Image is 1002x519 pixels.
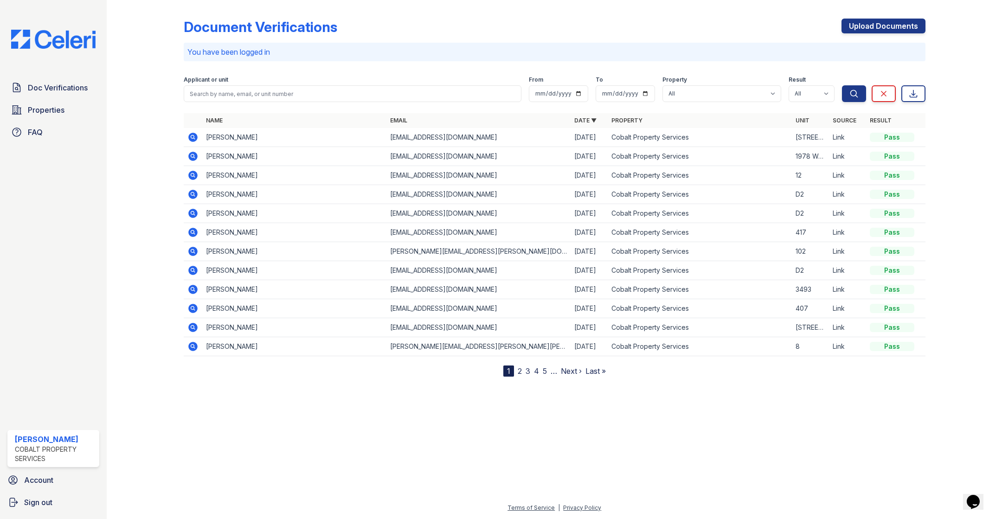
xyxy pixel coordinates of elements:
[561,366,582,376] a: Next ›
[202,223,386,242] td: [PERSON_NAME]
[7,123,99,141] a: FAQ
[611,117,642,124] a: Property
[608,337,792,356] td: Cobalt Property Services
[870,323,914,332] div: Pass
[608,318,792,337] td: Cobalt Property Services
[386,242,571,261] td: [PERSON_NAME][EMAIL_ADDRESS][PERSON_NAME][DOMAIN_NAME]
[28,82,88,93] span: Doc Verifications
[796,117,809,124] a: Unit
[386,223,571,242] td: [EMAIL_ADDRESS][DOMAIN_NAME]
[202,166,386,185] td: [PERSON_NAME]
[202,204,386,223] td: [PERSON_NAME]
[28,127,43,138] span: FAQ
[507,504,555,511] a: Terms of Service
[833,117,856,124] a: Source
[829,299,866,318] td: Link
[792,261,829,280] td: D2
[390,117,407,124] a: Email
[789,76,806,83] label: Result
[574,117,597,124] a: Date ▼
[4,30,103,49] img: CE_Logo_Blue-a8612792a0a2168367f1c8372b55b34899dd931a85d93a1a3d3e32e68fde9ad4.png
[829,147,866,166] td: Link
[829,204,866,223] td: Link
[870,133,914,142] div: Pass
[202,185,386,204] td: [PERSON_NAME]
[571,204,608,223] td: [DATE]
[792,337,829,356] td: 8
[571,147,608,166] td: [DATE]
[202,299,386,318] td: [PERSON_NAME]
[792,299,829,318] td: 407
[870,228,914,237] div: Pass
[206,117,223,124] a: Name
[202,242,386,261] td: [PERSON_NAME]
[792,280,829,299] td: 3493
[551,365,557,377] span: …
[792,128,829,147] td: [STREET_ADDRESS]
[571,337,608,356] td: [DATE]
[571,166,608,185] td: [DATE]
[386,299,571,318] td: [EMAIL_ADDRESS][DOMAIN_NAME]
[829,261,866,280] td: Link
[15,434,96,445] div: [PERSON_NAME]
[608,185,792,204] td: Cobalt Property Services
[28,104,64,115] span: Properties
[386,166,571,185] td: [EMAIL_ADDRESS][DOMAIN_NAME]
[386,261,571,280] td: [EMAIL_ADDRESS][DOMAIN_NAME]
[870,117,892,124] a: Result
[7,78,99,97] a: Doc Verifications
[202,318,386,337] td: [PERSON_NAME]
[870,247,914,256] div: Pass
[518,366,522,376] a: 2
[202,147,386,166] td: [PERSON_NAME]
[829,128,866,147] td: Link
[963,482,993,510] iframe: chat widget
[608,242,792,261] td: Cobalt Property Services
[534,366,539,376] a: 4
[829,280,866,299] td: Link
[608,204,792,223] td: Cobalt Property Services
[386,204,571,223] td: [EMAIL_ADDRESS][DOMAIN_NAME]
[571,128,608,147] td: [DATE]
[608,299,792,318] td: Cobalt Property Services
[571,261,608,280] td: [DATE]
[386,147,571,166] td: [EMAIL_ADDRESS][DOMAIN_NAME]
[596,76,603,83] label: To
[386,318,571,337] td: [EMAIL_ADDRESS][DOMAIN_NAME]
[870,190,914,199] div: Pass
[571,299,608,318] td: [DATE]
[571,242,608,261] td: [DATE]
[563,504,601,511] a: Privacy Policy
[585,366,606,376] a: Last »
[608,261,792,280] td: Cobalt Property Services
[870,266,914,275] div: Pass
[829,223,866,242] td: Link
[841,19,925,33] a: Upload Documents
[184,19,337,35] div: Document Verifications
[792,204,829,223] td: D2
[829,318,866,337] td: Link
[187,46,922,58] p: You have been logged in
[792,166,829,185] td: 12
[15,445,96,463] div: Cobalt Property Services
[543,366,547,376] a: 5
[608,280,792,299] td: Cobalt Property Services
[386,280,571,299] td: [EMAIL_ADDRESS][DOMAIN_NAME]
[829,242,866,261] td: Link
[386,128,571,147] td: [EMAIL_ADDRESS][DOMAIN_NAME]
[571,318,608,337] td: [DATE]
[571,223,608,242] td: [DATE]
[4,493,103,512] a: Sign out
[870,171,914,180] div: Pass
[386,337,571,356] td: [PERSON_NAME][EMAIL_ADDRESS][PERSON_NAME][PERSON_NAME][DOMAIN_NAME]
[7,101,99,119] a: Properties
[202,261,386,280] td: [PERSON_NAME]
[792,147,829,166] td: 1978 Wellbourne Dr [PERSON_NAME] #3
[829,185,866,204] td: Link
[184,76,228,83] label: Applicant or unit
[202,128,386,147] td: [PERSON_NAME]
[870,209,914,218] div: Pass
[829,337,866,356] td: Link
[503,365,514,377] div: 1
[4,471,103,489] a: Account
